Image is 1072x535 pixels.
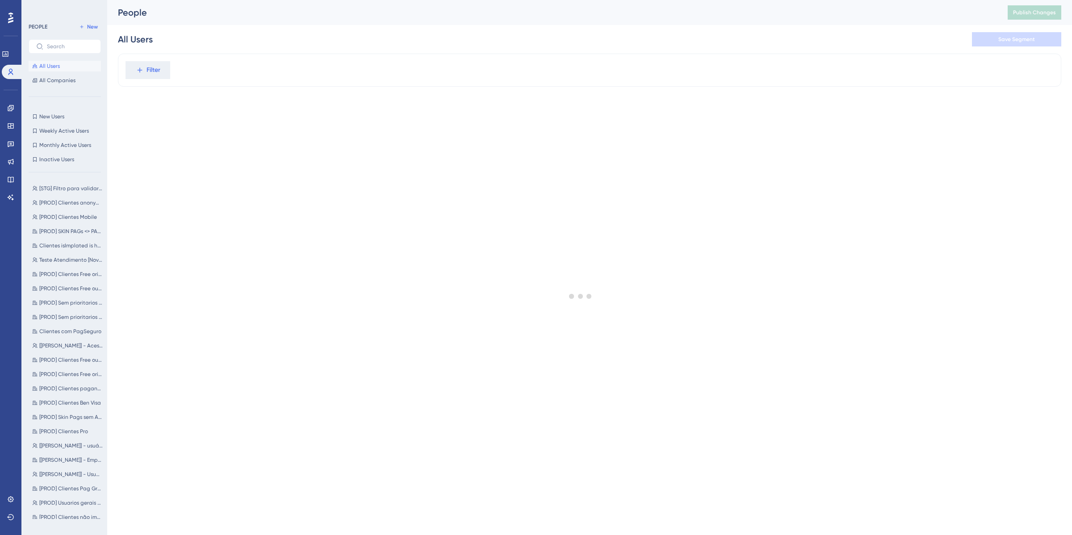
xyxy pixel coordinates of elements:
span: Clientes isImplated is has any value [39,242,103,249]
button: [PROD] Sem prioritarios Pags L1 [29,297,106,308]
span: [PROD] Sem prioritarios Pags L1 [39,299,103,306]
span: [PROD] Clientes Free ou Pag_Gratis [39,356,103,364]
span: Inactive Users [39,156,74,163]
button: [PROD] Clientes anonymous [29,197,106,208]
button: Publish Changes [1008,5,1061,20]
button: [PROD] Usuarios gerais <> internos [29,497,106,508]
span: [STG] Filtro para validar teste - Paulo [39,185,103,192]
span: [PROD] Clientes Free origem Pag_gratis [39,371,103,378]
span: [PROD] Skin Pags sem Adq [39,414,103,421]
button: Monthly Active Users [29,140,101,150]
button: [[PERSON_NAME]] - Usuários em DEV e STG [29,469,106,480]
span: [[PERSON_NAME]] - Usuários em DEV e STG [39,471,103,478]
div: All Users [118,33,153,46]
span: Weekly Active Users [39,127,89,134]
button: [[PERSON_NAME]] - Empresas em DEV e STG [29,455,106,465]
button: Inactive Users [29,154,101,165]
span: [PROD] Clientes Pag Grátis [39,485,103,492]
button: New [76,21,101,32]
button: [[PERSON_NAME]] - Acesso Firefox [29,340,106,351]
button: [PROD] Clientes Ben Visa [29,397,106,408]
button: Teste Atendimento [Novo] [29,255,106,265]
div: PEOPLE [29,23,47,30]
button: [[PERSON_NAME]] - usuário de teste [29,440,106,451]
button: [PROD] Clientes Free origem Mercado [29,269,106,280]
span: [PROD] SKIN PAGs <> PAG_GRATIS | HUB | FREE | PRO [39,228,103,235]
button: [PROD] SKIN PAGs <> PAG_GRATIS | HUB | FREE | PRO [29,226,106,237]
span: [PROD] Sem prioritarios Pags L2 [39,313,103,321]
button: [PROD] Clientes Mobile [29,212,106,222]
span: [PROD] Clientes não implantados [39,514,103,521]
span: [PROD] Usuarios gerais <> internos [39,499,103,506]
button: New Users [29,111,101,122]
span: Publish Changes [1013,9,1056,16]
span: New Users [39,113,64,120]
button: [PROD] Clientes Free origem Pag_gratis [29,369,106,380]
span: All Users [39,63,60,70]
span: [PROD] Clientes anonymous [39,199,103,206]
button: [PROD] Clientes Free ou Pag_Gratis [29,355,106,365]
span: [PROD] Clientes pagantes [39,385,103,392]
div: People [118,6,985,19]
span: New [87,23,98,30]
span: [PROD] Clientes Ben Visa [39,399,101,406]
span: [PROD] Clientes Mobile [39,213,97,221]
span: Clientes com PagSeguro [39,328,101,335]
span: Teste Atendimento [Novo] [39,256,103,263]
span: [[PERSON_NAME]] - Empresas em DEV e STG [39,456,103,464]
button: [PROD] Clientes não implantados [29,512,106,522]
button: Save Segment [972,32,1061,46]
button: Weekly Active Users [29,125,101,136]
button: [STG] Filtro para validar teste - Paulo [29,183,106,194]
span: Monthly Active Users [39,142,91,149]
span: [[PERSON_NAME]] - usuário de teste [39,442,103,449]
span: [PROD] Clientes Free origem Mercado [39,271,103,278]
span: All Companies [39,77,75,84]
span: Save Segment [998,36,1035,43]
span: [[PERSON_NAME]] - Acesso Firefox [39,342,103,349]
input: Search [47,43,93,50]
button: [PROD] Clientes pagantes [29,383,106,394]
span: [PROD] Clientes Free ou Pro [39,285,103,292]
button: Clientes com PagSeguro [29,326,106,337]
button: [PROD] Clientes Free ou Pro [29,283,106,294]
button: [PROD] Skin Pags sem Adq [29,412,106,422]
button: All Users [29,61,101,71]
button: [PROD] Sem prioritarios Pags L2 [29,312,106,322]
button: [PROD] Clientes Pro [29,426,106,437]
span: [PROD] Clientes Pro [39,428,88,435]
button: [PROD] Clientes Pag Grátis [29,483,106,494]
button: All Companies [29,75,101,86]
button: Clientes isImplated is has any value [29,240,106,251]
